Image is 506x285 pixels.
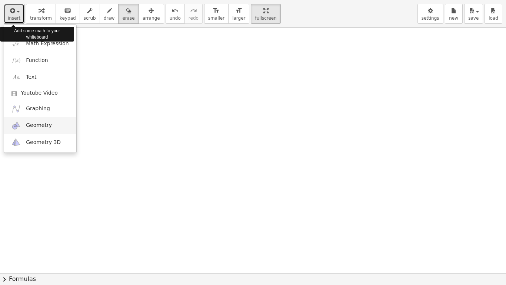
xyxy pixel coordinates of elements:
span: Math Expression [26,40,69,47]
span: draw [104,16,115,21]
img: Aa.png [11,73,21,82]
span: scrub [84,16,96,21]
button: fullscreen [251,4,280,24]
i: format_size [213,6,220,15]
span: load [489,16,498,21]
i: undo [172,6,179,15]
button: insert [4,4,24,24]
span: transform [30,16,52,21]
a: Youtube Video [4,86,76,101]
button: arrange [139,4,164,24]
button: format_sizelarger [228,4,249,24]
button: new [445,4,463,24]
span: erase [122,16,134,21]
span: save [468,16,479,21]
span: Text [26,73,36,81]
a: Math Expression [4,35,76,52]
span: settings [422,16,439,21]
span: arrange [143,16,160,21]
a: Text [4,69,76,86]
button: undoundo [166,4,185,24]
span: keypad [60,16,76,21]
i: redo [190,6,197,15]
button: draw [100,4,119,24]
span: smaller [208,16,224,21]
span: fullscreen [255,16,276,21]
span: insert [8,16,20,21]
img: f_x.png [11,56,21,65]
span: Geometry [26,122,52,129]
a: Graphing [4,101,76,117]
img: ggb-graphing.svg [11,104,21,114]
span: new [449,16,458,21]
i: format_size [235,6,242,15]
button: format_sizesmaller [204,4,229,24]
span: Function [26,57,48,64]
span: Geometry 3D [26,139,61,146]
button: transform [26,4,56,24]
span: undo [170,16,181,21]
button: keyboardkeypad [56,4,80,24]
span: larger [232,16,245,21]
img: ggb-3d.svg [11,138,21,147]
span: Graphing [26,105,50,112]
span: Youtube Video [21,89,58,97]
a: Geometry 3D [4,134,76,151]
i: keyboard [64,6,71,15]
button: load [485,4,502,24]
button: erase [118,4,139,24]
img: sqrt_x.png [11,39,21,48]
a: Geometry [4,117,76,134]
img: ggb-geometry.svg [11,121,21,130]
button: settings [417,4,443,24]
span: redo [189,16,199,21]
button: scrub [80,4,100,24]
button: save [464,4,483,24]
a: Function [4,52,76,69]
button: redoredo [184,4,203,24]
